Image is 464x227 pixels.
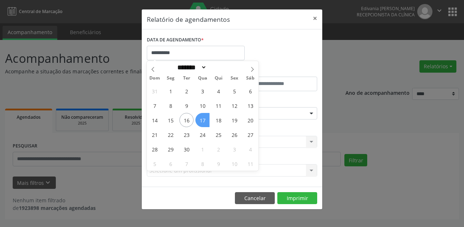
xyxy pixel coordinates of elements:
span: Setembro 17, 2025 [195,113,210,127]
span: Outubro 1, 2025 [195,142,210,156]
input: Year [207,64,231,71]
span: Setembro 26, 2025 [227,127,241,142]
span: Setembro 1, 2025 [163,84,178,98]
button: Close [308,9,322,27]
span: Setembro 15, 2025 [163,113,178,127]
span: Sex [227,76,243,81]
span: Setembro 9, 2025 [179,98,194,113]
label: ATÉ [234,65,317,77]
span: Setembro 11, 2025 [211,98,225,113]
span: Setembro 25, 2025 [211,127,225,142]
span: Ter [179,76,195,81]
span: Setembro 8, 2025 [163,98,178,113]
span: Setembro 22, 2025 [163,127,178,142]
h5: Relatório de agendamentos [147,15,230,24]
label: DATA DE AGENDAMENTO [147,35,204,46]
span: Setembro 2, 2025 [179,84,194,98]
span: Setembro 18, 2025 [211,113,225,127]
span: Setembro 14, 2025 [148,113,162,127]
button: Imprimir [277,192,317,204]
span: Outubro 5, 2025 [148,157,162,171]
button: Cancelar [235,192,275,204]
span: Dom [147,76,163,81]
span: Setembro 28, 2025 [148,142,162,156]
span: Setembro 20, 2025 [243,113,257,127]
span: Setembro 19, 2025 [227,113,241,127]
span: Outubro 4, 2025 [243,142,257,156]
span: Setembro 29, 2025 [163,142,178,156]
span: Setembro 7, 2025 [148,98,162,113]
span: Qua [195,76,211,81]
span: Setembro 21, 2025 [148,127,162,142]
span: Setembro 6, 2025 [243,84,257,98]
span: Seg [163,76,179,81]
span: Sáb [243,76,258,81]
span: Outubro 8, 2025 [195,157,210,171]
span: Outubro 7, 2025 [179,157,194,171]
span: Outubro 3, 2025 [227,142,241,156]
span: Setembro 30, 2025 [179,142,194,156]
span: Outubro 11, 2025 [243,157,257,171]
span: Setembro 16, 2025 [179,113,194,127]
span: Outubro 6, 2025 [163,157,178,171]
span: Setembro 3, 2025 [195,84,210,98]
span: Setembro 5, 2025 [227,84,241,98]
span: Setembro 23, 2025 [179,127,194,142]
span: Outubro 10, 2025 [227,157,241,171]
span: Agosto 31, 2025 [148,84,162,98]
select: Month [175,64,207,71]
span: Setembro 27, 2025 [243,127,257,142]
span: Outubro 9, 2025 [211,157,225,171]
span: Setembro 4, 2025 [211,84,225,98]
span: Setembro 12, 2025 [227,98,241,113]
span: Setembro 24, 2025 [195,127,210,142]
span: Setembro 10, 2025 [195,98,210,113]
span: Qui [211,76,227,81]
span: Setembro 13, 2025 [243,98,257,113]
span: Outubro 2, 2025 [211,142,225,156]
